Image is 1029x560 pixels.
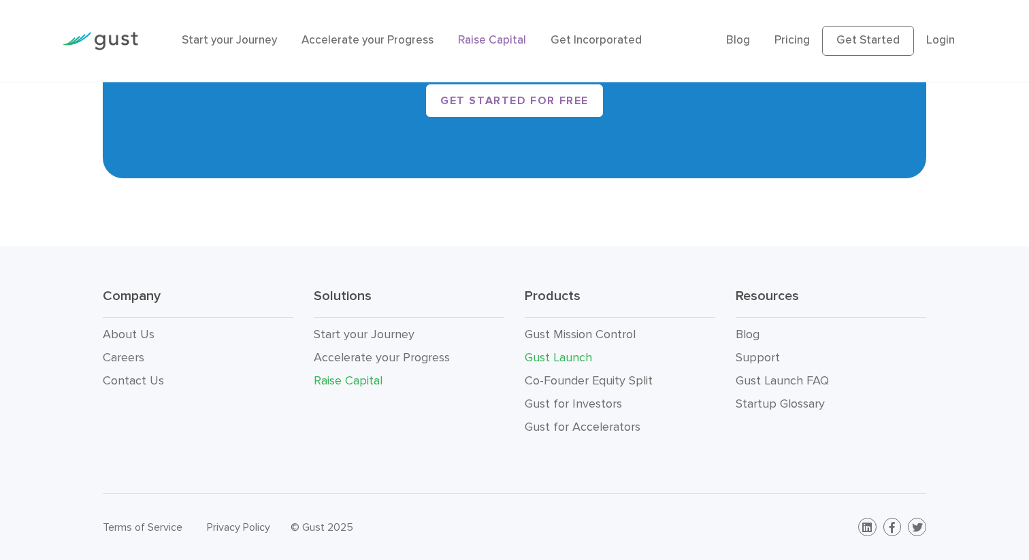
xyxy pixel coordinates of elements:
a: Careers [103,350,144,365]
a: Gust Launch FAQ [736,374,829,388]
a: Accelerate your Progress [301,33,434,47]
a: Blog [726,33,750,47]
a: Get started for free [426,84,603,117]
h3: Company [103,287,293,318]
a: Gust Mission Control [525,327,636,342]
a: Gust Launch [525,350,592,365]
a: Blog [736,327,759,342]
a: Start your Journey [314,327,414,342]
a: Terms of Service [103,521,182,533]
a: Login [926,33,955,47]
a: Pricing [774,33,810,47]
a: Co-Founder Equity Split [525,374,653,388]
img: Gust Logo [62,32,138,50]
a: Startup Glossary [736,397,825,411]
div: © Gust 2025 [291,518,504,537]
a: Accelerate your Progress [314,350,450,365]
a: Raise Capital [314,374,382,388]
a: Raise Capital [458,33,526,47]
a: Get Incorporated [551,33,642,47]
a: Gust for Accelerators [525,420,640,434]
a: Contact Us [103,374,164,388]
a: Privacy Policy [207,521,270,533]
a: About Us [103,327,154,342]
a: Support [736,350,780,365]
h3: Products [525,287,715,318]
h3: Resources [736,287,926,318]
a: Start your Journey [182,33,277,47]
a: Get Started [822,26,914,56]
h3: Solutions [314,287,504,318]
a: Gust for Investors [525,397,622,411]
